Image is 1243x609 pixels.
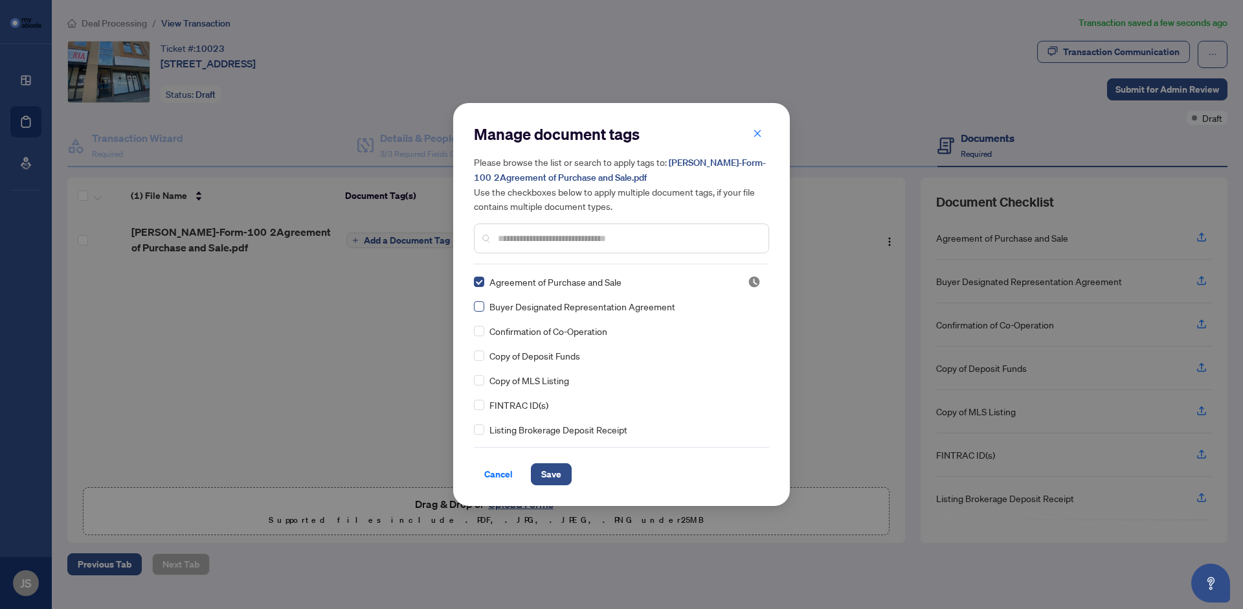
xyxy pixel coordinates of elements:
[489,349,580,363] span: Copy of Deposit Funds
[531,463,572,485] button: Save
[748,275,761,288] span: Pending Review
[489,275,621,289] span: Agreement of Purchase and Sale
[484,464,513,485] span: Cancel
[474,155,769,213] h5: Please browse the list or search to apply tags to: Use the checkboxes below to apply multiple doc...
[474,124,769,144] h2: Manage document tags
[474,463,523,485] button: Cancel
[541,464,561,485] span: Save
[489,422,627,437] span: Listing Brokerage Deposit Receipt
[489,299,675,314] span: Buyer Designated Representation Agreement
[748,275,761,288] img: status
[1191,564,1230,603] button: Open asap
[489,373,569,387] span: Copy of MLS Listing
[753,129,762,138] span: close
[489,324,607,338] span: Confirmation of Co-Operation
[489,398,548,412] span: FINTRAC ID(s)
